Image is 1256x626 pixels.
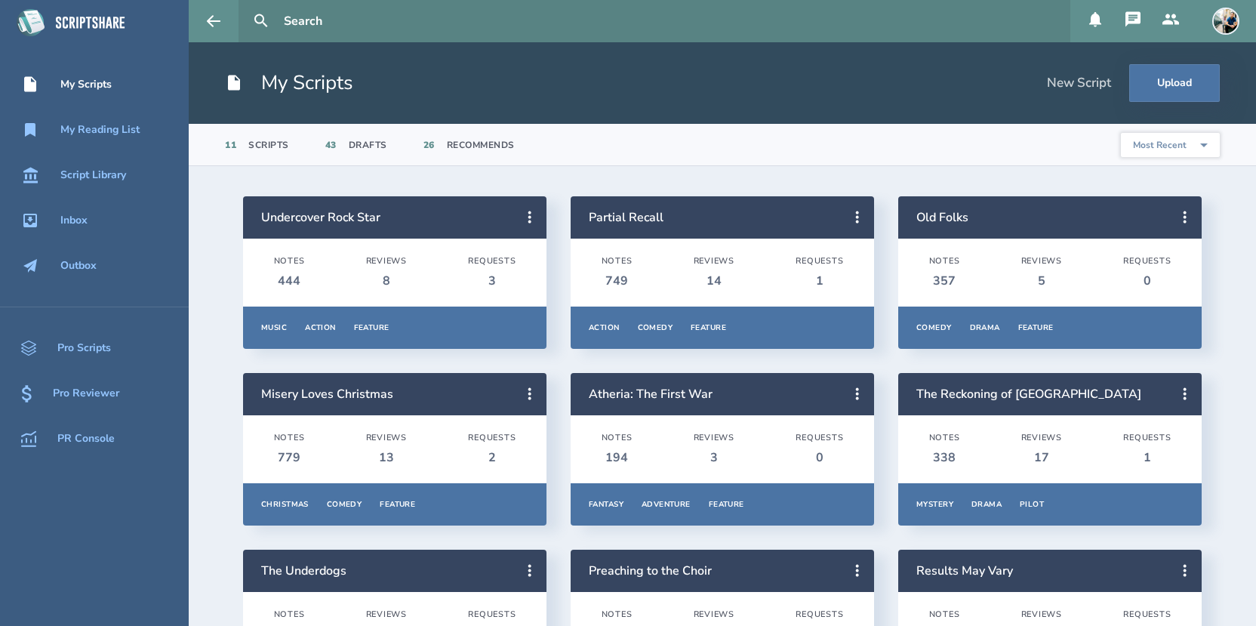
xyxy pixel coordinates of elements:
[60,169,126,181] div: Script Library
[1123,609,1171,620] div: Requests
[1123,273,1171,289] div: 0
[916,499,953,510] div: Mystery
[1129,64,1220,102] button: Upload
[366,273,408,289] div: 8
[349,139,387,151] div: Drafts
[366,256,408,267] div: Reviews
[602,449,633,466] div: 194
[60,79,112,91] div: My Scripts
[366,449,408,466] div: 13
[916,386,1141,402] a: The Reckoning of [GEOGRAPHIC_DATA]
[602,609,633,620] div: Notes
[274,433,305,443] div: Notes
[694,273,735,289] div: 14
[447,139,515,151] div: Recommends
[274,449,305,466] div: 779
[354,322,389,333] div: Feature
[929,273,960,289] div: 357
[468,609,516,620] div: Requests
[970,322,1000,333] div: Drama
[916,563,1013,579] a: Results May Vary
[423,139,435,151] div: 26
[468,449,516,466] div: 2
[602,273,633,289] div: 749
[1018,322,1054,333] div: Feature
[694,449,735,466] div: 3
[380,499,415,510] div: Feature
[589,563,712,579] a: Preaching to the Choir
[796,449,843,466] div: 0
[53,387,119,399] div: Pro Reviewer
[929,256,960,267] div: Notes
[57,342,111,354] div: Pro Scripts
[60,124,140,136] div: My Reading List
[366,609,408,620] div: Reviews
[57,433,115,445] div: PR Console
[1123,256,1171,267] div: Requests
[916,209,968,226] a: Old Folks
[691,322,726,333] div: Feature
[1021,609,1063,620] div: Reviews
[327,499,362,510] div: Comedy
[694,433,735,443] div: Reviews
[1021,273,1063,289] div: 5
[602,433,633,443] div: Notes
[468,273,516,289] div: 3
[929,449,960,466] div: 338
[325,139,337,151] div: 43
[468,433,516,443] div: Requests
[225,69,353,97] h1: My Scripts
[248,139,289,151] div: Scripts
[261,563,346,579] a: The Underdogs
[796,433,843,443] div: Requests
[929,433,960,443] div: Notes
[916,322,952,333] div: Comedy
[796,609,843,620] div: Requests
[261,386,393,402] a: Misery Loves Christmas
[1123,449,1171,466] div: 1
[1021,256,1063,267] div: Reviews
[305,322,336,333] div: Action
[261,499,309,510] div: Christmas
[638,322,673,333] div: Comedy
[1021,449,1063,466] div: 17
[1212,8,1239,35] img: user_1673573717-crop.jpg
[589,209,663,226] a: Partial Recall
[694,256,735,267] div: Reviews
[1123,433,1171,443] div: Requests
[274,609,305,620] div: Notes
[261,209,380,226] a: Undercover Rock Star
[589,499,623,510] div: Fantasy
[468,256,516,267] div: Requests
[1020,499,1044,510] div: Pilot
[589,322,620,333] div: Action
[274,256,305,267] div: Notes
[796,256,843,267] div: Requests
[366,433,408,443] div: Reviews
[60,260,97,272] div: Outbox
[709,499,744,510] div: Feature
[274,273,305,289] div: 444
[589,386,713,402] a: Atheria: The First War
[971,499,1002,510] div: Drama
[1047,75,1111,91] div: New Script
[796,273,843,289] div: 1
[261,322,287,333] div: Music
[225,139,236,151] div: 11
[1021,433,1063,443] div: Reviews
[642,499,691,510] div: Adventure
[602,256,633,267] div: Notes
[929,609,960,620] div: Notes
[60,214,88,227] div: Inbox
[694,609,735,620] div: Reviews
